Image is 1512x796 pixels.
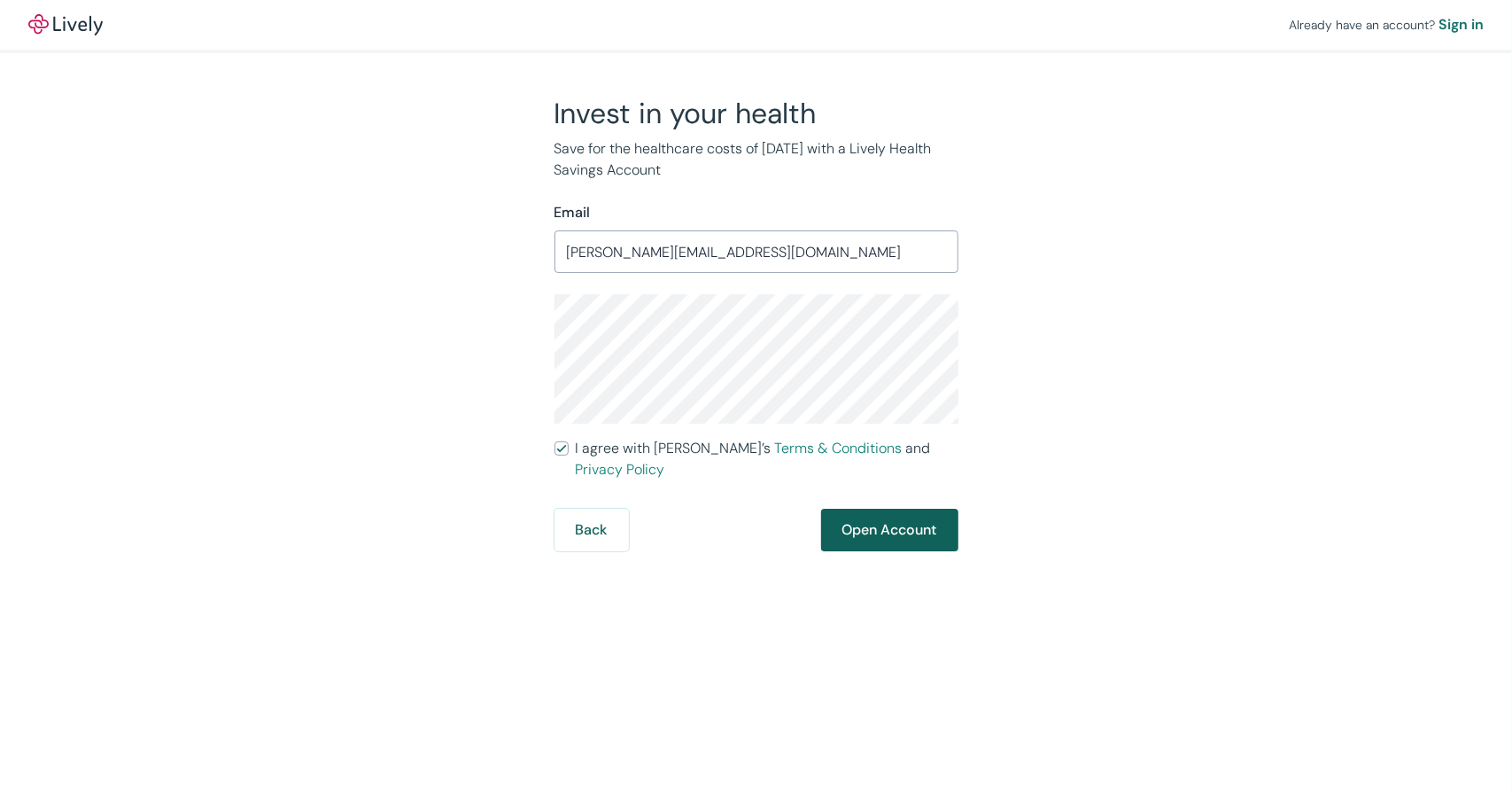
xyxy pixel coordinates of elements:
label: Email [554,202,591,223]
button: Open Account [821,509,958,551]
a: Privacy Policy [576,460,665,479]
a: Sign in [1438,14,1484,35]
a: Terms & Conditions [775,439,903,457]
a: LivelyLively [28,14,103,35]
span: I agree with [PERSON_NAME]’s and [576,438,958,480]
h2: Invest in your health [554,96,958,131]
p: Save for the healthcare costs of [DATE] with a Lively Health Savings Account [554,138,958,181]
img: Lively [28,14,103,35]
div: Already have an account? [1289,14,1484,35]
button: Back [554,509,629,551]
